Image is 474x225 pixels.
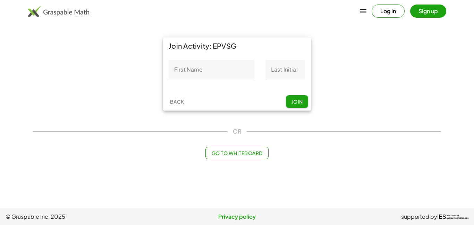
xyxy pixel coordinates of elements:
button: Back [166,95,188,108]
span: Institute of Education Sciences [447,215,468,219]
button: Log in [372,5,405,18]
span: Back [170,98,184,105]
span: © Graspable Inc, 2025 [6,212,160,221]
span: supported by [401,212,437,221]
a: Privacy policy [160,212,314,221]
span: OR [233,127,241,136]
span: Join [291,98,303,105]
button: Join [286,95,308,108]
span: Go to Whiteboard [211,150,262,156]
a: IESInstitute ofEducation Sciences [437,212,468,221]
button: Sign up [410,5,446,18]
span: IES [437,214,446,220]
button: Go to Whiteboard [205,147,268,159]
div: Join Activity: EPVSG [163,38,311,54]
